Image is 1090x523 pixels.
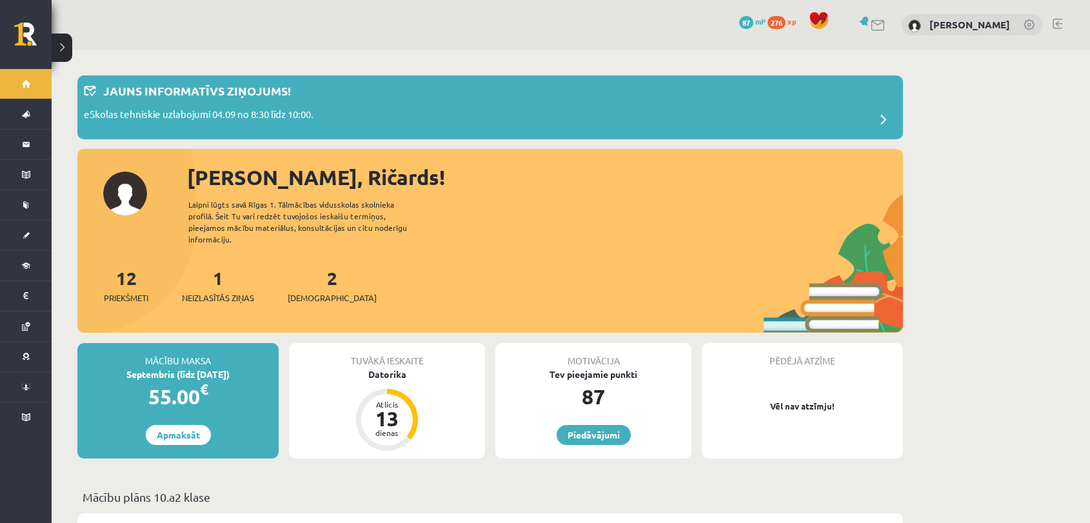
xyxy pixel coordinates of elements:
[14,23,52,55] a: Rīgas 1. Tālmācības vidusskola
[495,368,691,381] div: Tev pieejamie punkti
[104,291,148,304] span: Priekšmeti
[557,425,631,445] a: Piedāvājumi
[929,18,1010,31] a: [PERSON_NAME]
[83,488,898,506] p: Mācību plāns 10.a2 klase
[289,343,485,368] div: Tuvākā ieskaite
[768,16,802,26] a: 276 xp
[84,107,313,125] p: eSkolas tehniskie uzlabojumi 04.09 no 8:30 līdz 10:00.
[77,368,279,381] div: Septembris (līdz [DATE])
[739,16,753,29] span: 87
[200,380,208,399] span: €
[104,266,148,304] a: 12Priekšmeti
[187,162,903,193] div: [PERSON_NAME], Ričards!
[788,16,796,26] span: xp
[146,425,211,445] a: Apmaksāt
[103,82,291,99] p: Jauns informatīvs ziņojums!
[368,400,406,408] div: Atlicis
[368,408,406,429] div: 13
[495,381,691,412] div: 87
[289,368,485,381] div: Datorika
[495,343,691,368] div: Motivācija
[182,266,254,304] a: 1Neizlasītās ziņas
[288,291,377,304] span: [DEMOGRAPHIC_DATA]
[368,429,406,437] div: dienas
[77,343,279,368] div: Mācību maksa
[289,368,485,453] a: Datorika Atlicis 13 dienas
[768,16,786,29] span: 276
[182,291,254,304] span: Neizlasītās ziņas
[77,381,279,412] div: 55.00
[702,343,903,368] div: Pēdējā atzīme
[188,199,430,245] div: Laipni lūgts savā Rīgas 1. Tālmācības vidusskolas skolnieka profilā. Šeit Tu vari redzēt tuvojošo...
[288,266,377,304] a: 2[DEMOGRAPHIC_DATA]
[708,400,897,413] p: Vēl nav atzīmju!
[755,16,766,26] span: mP
[84,82,897,133] a: Jauns informatīvs ziņojums! eSkolas tehniskie uzlabojumi 04.09 no 8:30 līdz 10:00.
[739,16,766,26] a: 87 mP
[908,19,921,32] img: Ričards Stepiņš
